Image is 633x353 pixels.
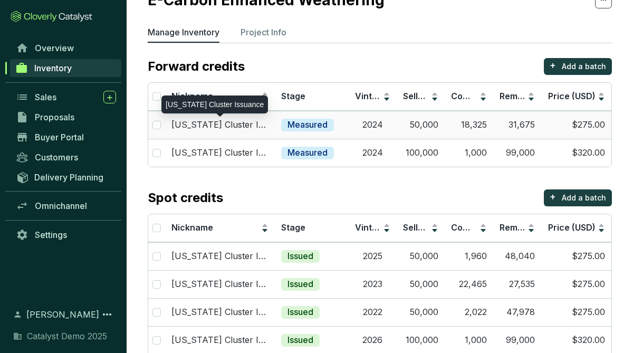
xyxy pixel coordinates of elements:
span: Delivery Planning [34,172,103,183]
span: Inventory [34,63,72,73]
span: Stage [281,222,305,233]
a: Omnichannel [11,197,121,215]
p: Issued [287,279,313,290]
p: Add a batch [562,193,606,203]
p: Project Info [241,26,286,39]
span: Settings [35,230,67,240]
a: Proposals [11,108,121,126]
a: Delivery Planning [11,168,121,186]
span: Committed [451,222,496,233]
span: Proposals [35,112,74,122]
td: 99,000 [493,139,541,167]
span: Nickname [171,91,213,101]
td: 2025 [349,242,397,270]
span: Remaining [500,222,543,233]
span: Overview [35,43,74,53]
td: 50,000 [397,298,445,326]
td: 2,022 [445,298,493,326]
span: Remaining [500,91,543,101]
td: 18,325 [445,111,493,139]
p: Add a batch [562,61,606,72]
p: + [550,58,556,73]
td: $275.00 [541,270,611,298]
td: 1,960 [445,242,493,270]
span: Nickname [171,222,213,233]
p: Issued [287,335,313,346]
span: Stage [281,91,305,101]
p: + [550,189,556,204]
p: [US_STATE] Cluster Issuance [171,147,268,159]
p: Measured [287,147,328,159]
td: $320.00 [541,139,611,167]
td: 100,000 [397,139,445,167]
p: [US_STATE] Cluster Issuance [171,251,268,262]
div: [US_STATE] Cluster Issuance [161,96,268,113]
button: +Add a batch [544,189,612,206]
td: 22,465 [445,270,493,298]
a: Inventory [10,59,121,77]
td: $275.00 [541,111,611,139]
span: Committed [451,91,496,101]
span: Buyer Portal [35,132,84,142]
p: Issued [287,307,313,318]
td: $275.00 [541,242,611,270]
p: [US_STATE] Cluster Issuance [171,279,268,290]
td: 2024 [349,139,397,167]
span: Sales [35,92,56,102]
p: Forward credits [148,58,245,75]
p: Spot credits [148,189,223,206]
a: Settings [11,226,121,244]
span: Price (USD) [548,91,596,101]
td: 50,000 [397,111,445,139]
p: [US_STATE] Cluster Issuance [171,307,268,318]
td: 2022 [349,298,397,326]
th: Stage [275,214,349,242]
span: Customers [35,152,78,163]
td: 50,000 [397,270,445,298]
td: 31,675 [493,111,541,139]
th: Stage [275,83,349,111]
td: 27,535 [493,270,541,298]
td: 2023 [349,270,397,298]
a: Buyer Portal [11,128,121,146]
p: [US_STATE] Cluster Issuance [171,335,268,346]
td: 2024 [349,111,397,139]
p: Manage Inventory [148,26,219,39]
a: Sales [11,88,121,106]
span: Vintage [355,222,388,233]
p: Issued [287,251,313,262]
span: Sellable [403,91,436,101]
p: [US_STATE] Cluster Issuance [171,119,268,131]
span: Price (USD) [548,222,596,233]
span: Sellable [403,222,436,233]
td: 48,040 [493,242,541,270]
td: $275.00 [541,298,611,326]
span: Catalyst Demo 2025 [27,330,107,342]
span: Omnichannel [35,201,87,211]
td: 50,000 [397,242,445,270]
a: Customers [11,148,121,166]
td: 1,000 [445,139,493,167]
span: Vintage [355,91,388,101]
a: Overview [11,39,121,57]
button: +Add a batch [544,58,612,75]
td: 47,978 [493,298,541,326]
span: [PERSON_NAME] [26,308,99,321]
p: Measured [287,119,328,131]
